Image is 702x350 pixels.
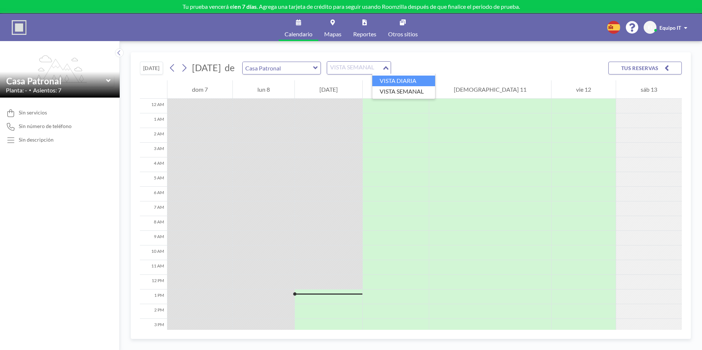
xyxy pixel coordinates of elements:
li: VISTA DIARIA [372,76,435,86]
div: 2 AM [140,128,167,143]
a: Otros sitios [382,14,424,41]
div: 3 PM [140,319,167,333]
li: VISTA SEMANAL [372,86,435,97]
div: vie 12 [551,80,616,99]
div: 1 PM [140,289,167,304]
div: 11 AM [140,260,167,275]
div: 8 AM [140,216,167,231]
div: mié 10 [363,80,429,99]
span: Equipo IT [659,25,681,31]
div: 7 AM [140,201,167,216]
div: 6 AM [140,187,167,201]
span: Asientos: 7 [33,87,61,94]
span: Reportes [353,31,376,37]
span: Calendario [285,31,312,37]
button: [DATE] [140,62,163,74]
div: Sin descripción [19,136,54,143]
div: sáb 13 [616,80,682,99]
span: Sin servicios [19,109,47,116]
a: Calendario [279,14,318,41]
input: Search for option [328,63,381,73]
div: 12 AM [140,99,167,113]
div: 2 PM [140,304,167,319]
span: • [29,88,31,92]
input: Casa Patronal [6,76,106,86]
div: 10 AM [140,245,167,260]
div: 4 AM [140,157,167,172]
div: 9 AM [140,231,167,245]
span: Otros sitios [388,31,418,37]
div: 12 PM [140,275,167,289]
img: organization-logo [12,20,26,35]
span: [DATE] [192,62,221,73]
div: [DEMOGRAPHIC_DATA] 11 [429,80,551,99]
b: en 7 días [234,3,257,10]
div: Search for option [327,62,391,74]
div: 5 AM [140,172,167,187]
div: dom 7 [167,80,232,99]
div: lun 8 [233,80,294,99]
span: Planta: - [6,87,27,94]
span: EI [648,24,652,31]
input: Casa Patronal [243,62,313,74]
a: Reportes [347,14,382,41]
span: Mapas [324,31,341,37]
div: 3 AM [140,143,167,157]
div: 1 AM [140,113,167,128]
button: TUS RESERVAS [608,62,682,74]
a: Mapas [318,14,347,41]
div: [DATE] [295,80,362,99]
span: de [225,62,235,73]
span: Sin número de teléfono [19,123,72,130]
